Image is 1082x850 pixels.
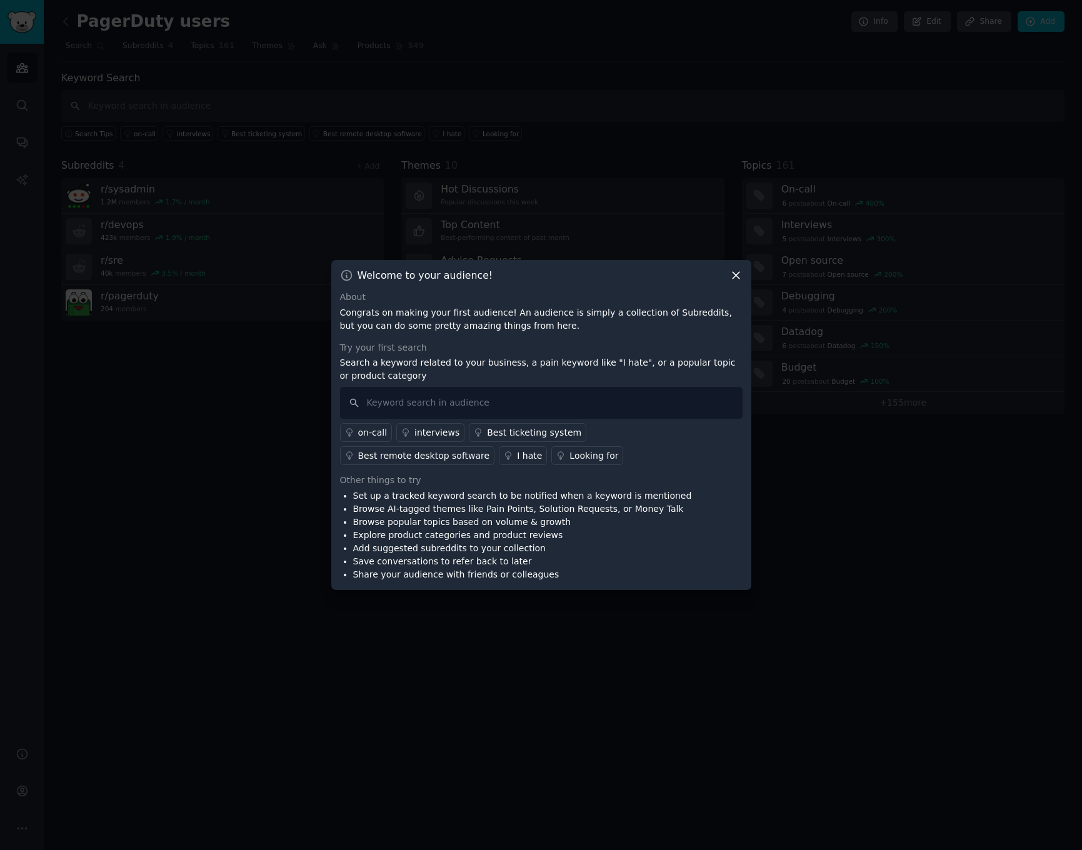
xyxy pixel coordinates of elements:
[414,426,459,439] div: interviews
[340,474,743,487] div: Other things to try
[340,446,495,465] a: Best remote desktop software
[469,423,586,442] a: Best ticketing system
[340,291,743,304] div: About
[358,426,388,439] div: on-call
[358,449,490,462] div: Best remote desktop software
[353,542,692,555] li: Add suggested subreddits to your collection
[340,306,743,332] p: Congrats on making your first audience! An audience is simply a collection of Subreddits, but you...
[353,529,692,542] li: Explore product categories and product reviews
[353,502,692,516] li: Browse AI-tagged themes like Pain Points, Solution Requests, or Money Talk
[551,446,623,465] a: Looking for
[353,489,692,502] li: Set up a tracked keyword search to be notified when a keyword is mentioned
[499,446,547,465] a: I hate
[353,568,692,581] li: Share your audience with friends or colleagues
[358,269,493,282] h3: Welcome to your audience!
[396,423,464,442] a: interviews
[569,449,618,462] div: Looking for
[340,423,393,442] a: on-call
[353,555,692,568] li: Save conversations to refer back to later
[340,356,743,382] p: Search a keyword related to your business, a pain keyword like "I hate", or a popular topic or pr...
[487,426,581,439] div: Best ticketing system
[340,387,743,419] input: Keyword search in audience
[340,341,743,354] div: Try your first search
[517,449,542,462] div: I hate
[353,516,692,529] li: Browse popular topics based on volume & growth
